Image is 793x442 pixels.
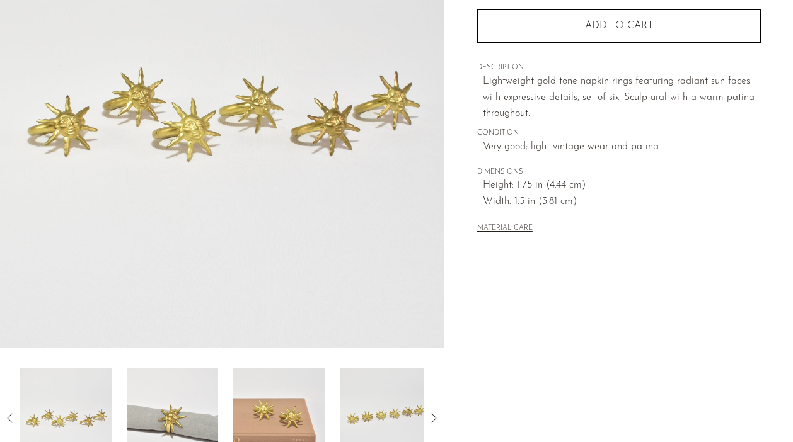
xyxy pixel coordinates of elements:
span: DESCRIPTION [477,62,761,74]
p: Lightweight gold tone napkin rings featuring radiant sun faces with expressive details, set of si... [483,74,761,122]
button: Add to cart [477,9,761,42]
span: Width: 1.5 in (3.81 cm) [483,194,761,210]
span: Add to cart [585,21,653,31]
span: Height: 1.75 in (4.44 cm) [483,178,761,194]
button: MATERIAL CARE [477,224,533,234]
span: CONDITION [477,128,761,139]
span: DIMENSIONS [477,167,761,178]
span: Very good; light vintage wear and patina. [483,139,761,156]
